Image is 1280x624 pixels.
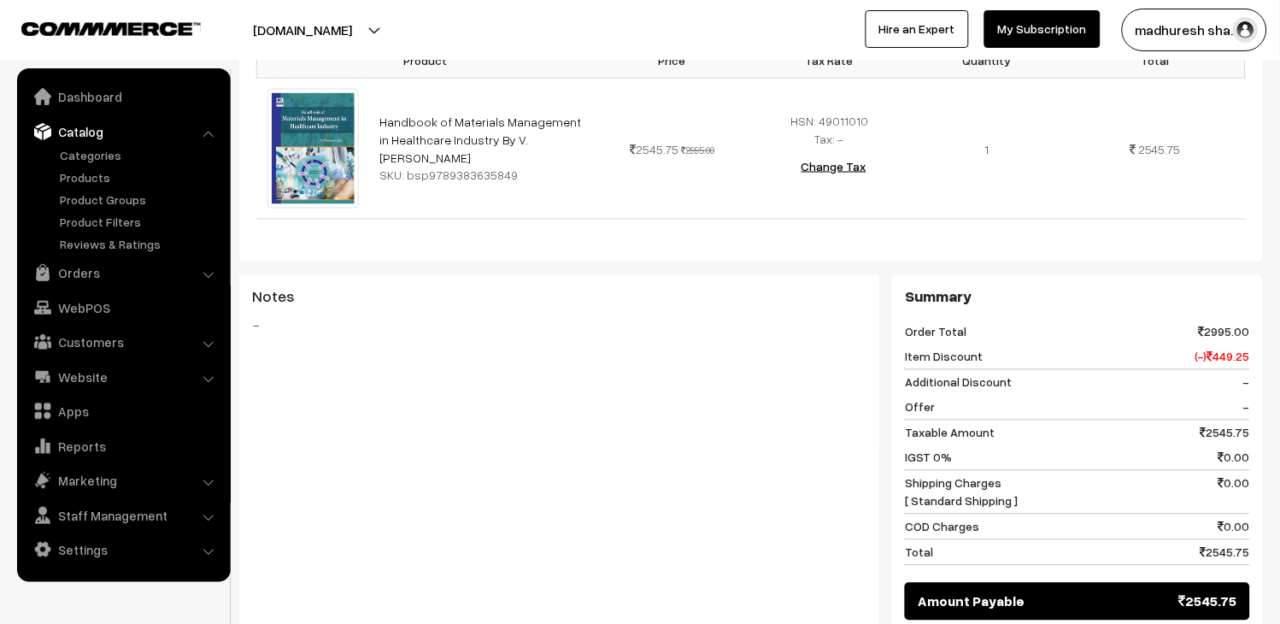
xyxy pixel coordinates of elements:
[1199,323,1250,341] span: 2995.00
[918,592,1025,612] span: Amount Payable
[791,114,869,146] span: HSN: 49011010 Tax: -
[1122,9,1267,51] button: madhuresh sha…
[905,288,1250,307] h3: Summary
[21,22,201,35] img: COMMMERCE
[905,449,952,467] span: IGST 0%
[985,142,989,156] span: 1
[56,213,225,231] a: Product Filters
[788,148,880,185] button: Change Tax
[984,10,1101,48] a: My Subscription
[905,398,935,416] span: Offer
[905,424,995,442] span: Taxable Amount
[1233,17,1259,43] img: user
[905,518,979,536] span: COD Charges
[594,43,751,78] th: Price
[379,167,584,185] div: SKU: bsp9789383635849
[1218,474,1250,510] span: 0.00
[905,323,966,341] span: Order Total
[905,544,933,562] span: Total
[56,191,225,209] a: Product Groups
[630,142,678,156] span: 2545.75
[1195,348,1250,366] span: (-) 449.25
[866,10,969,48] a: Hire an Expert
[1201,544,1250,562] span: 2545.75
[21,327,225,357] a: Customers
[21,362,225,392] a: Website
[21,17,171,38] a: COMMMERCE
[1218,518,1250,536] span: 0.00
[379,115,581,165] a: Handbook of Materials Management in Healthcare Industry By V. [PERSON_NAME]
[1179,592,1237,612] span: 2545.75
[56,168,225,186] a: Products
[56,146,225,164] a: Categories
[1243,398,1250,416] span: -
[193,9,412,51] button: [DOMAIN_NAME]
[21,500,225,531] a: Staff Management
[21,431,225,462] a: Reports
[1066,43,1245,78] th: Total
[21,534,225,565] a: Settings
[905,374,1012,391] span: Additional Discount
[252,315,866,336] blockquote: -
[56,235,225,253] a: Reviews & Ratings
[908,43,1066,78] th: Quantity
[681,144,714,156] strike: 2995.00
[1201,424,1250,442] span: 2545.75
[21,292,225,323] a: WebPOS
[1218,449,1250,467] span: 0.00
[21,396,225,427] a: Apps
[1243,374,1250,391] span: -
[1138,142,1181,156] span: 2545.75
[257,43,594,78] th: Product
[21,465,225,496] a: Marketing
[905,474,1018,510] span: Shipping Charges [ Standard Shipping ]
[21,116,225,147] a: Catalog
[751,43,908,78] th: Tax Rate
[21,81,225,112] a: Dashboard
[21,257,225,288] a: Orders
[267,89,359,209] img: img565d7086534b1.jpg
[252,288,866,307] h3: Notes
[905,348,983,366] span: Item Discount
